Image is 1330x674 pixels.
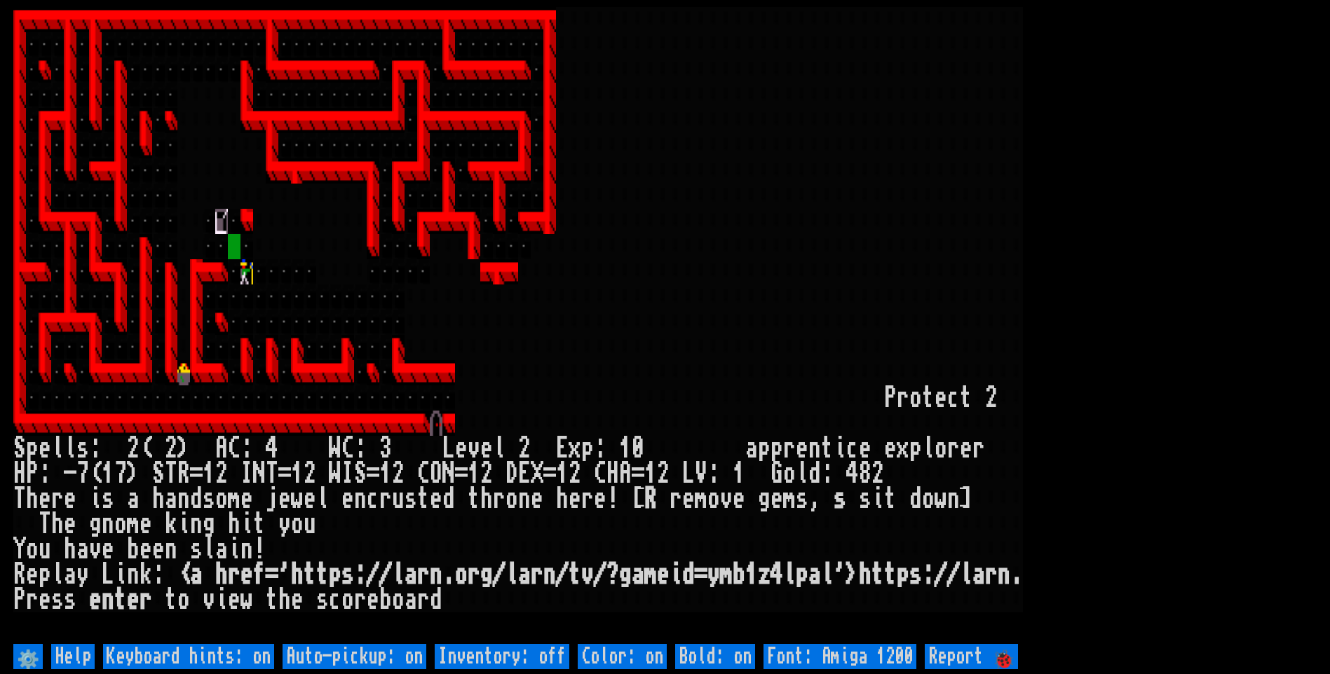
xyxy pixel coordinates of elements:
[619,562,632,587] div: g
[127,537,140,562] div: b
[720,562,733,587] div: m
[884,562,897,587] div: t
[518,486,531,511] div: n
[859,562,871,587] div: h
[581,562,594,587] div: v
[367,461,379,486] div: =
[783,562,796,587] div: l
[985,562,998,587] div: r
[998,562,1010,587] div: n
[64,461,76,486] div: -
[733,562,745,587] div: b
[922,486,935,511] div: o
[783,461,796,486] div: o
[203,486,215,511] div: s
[215,436,228,461] div: A
[379,486,392,511] div: r
[89,461,102,486] div: (
[278,461,291,486] div: =
[505,562,518,587] div: l
[165,436,177,461] div: 2
[985,385,998,411] div: 2
[935,385,947,411] div: e
[682,486,695,511] div: e
[518,562,531,587] div: a
[304,486,316,511] div: e
[341,486,354,511] div: e
[468,436,480,461] div: v
[253,511,266,537] div: t
[417,486,430,511] div: t
[127,511,140,537] div: m
[468,562,480,587] div: r
[606,486,619,511] div: !
[632,562,644,587] div: a
[682,461,695,486] div: L
[13,587,26,612] div: P
[39,486,51,511] div: e
[76,461,89,486] div: 7
[619,436,632,461] div: 1
[26,486,39,511] div: h
[909,486,922,511] div: d
[758,436,771,461] div: p
[871,562,884,587] div: t
[304,461,316,486] div: 2
[291,486,304,511] div: w
[594,486,606,511] div: e
[240,461,253,486] div: I
[13,562,26,587] div: R
[897,562,909,587] div: p
[771,486,783,511] div: e
[291,461,304,486] div: 1
[165,461,177,486] div: T
[859,436,871,461] div: e
[215,486,228,511] div: o
[283,644,426,669] input: Auto-pickup: on
[442,486,455,511] div: d
[354,436,367,461] div: :
[417,461,430,486] div: C
[430,461,442,486] div: O
[442,461,455,486] div: N
[316,486,329,511] div: l
[26,461,39,486] div: P
[89,486,102,511] div: i
[354,562,367,587] div: :
[644,486,657,511] div: R
[253,537,266,562] div: !
[720,486,733,511] div: v
[341,562,354,587] div: s
[240,486,253,511] div: e
[808,436,821,461] div: n
[518,436,531,461] div: 2
[972,562,985,587] div: a
[884,385,897,411] div: P
[228,562,240,587] div: r
[871,486,884,511] div: i
[228,486,240,511] div: m
[103,644,274,669] input: Keyboard hints: on
[190,511,203,537] div: n
[556,461,569,486] div: 1
[152,461,165,486] div: S
[657,461,670,486] div: 2
[493,562,505,587] div: /
[695,486,707,511] div: m
[152,562,165,587] div: :
[165,511,177,537] div: k
[278,511,291,537] div: y
[821,562,834,587] div: l
[379,562,392,587] div: /
[796,486,808,511] div: s
[203,511,215,537] div: g
[89,537,102,562] div: v
[127,436,140,461] div: 2
[707,486,720,511] div: o
[354,486,367,511] div: n
[758,562,771,587] div: z
[253,461,266,486] div: N
[682,562,695,587] div: d
[392,562,405,587] div: l
[430,562,442,587] div: n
